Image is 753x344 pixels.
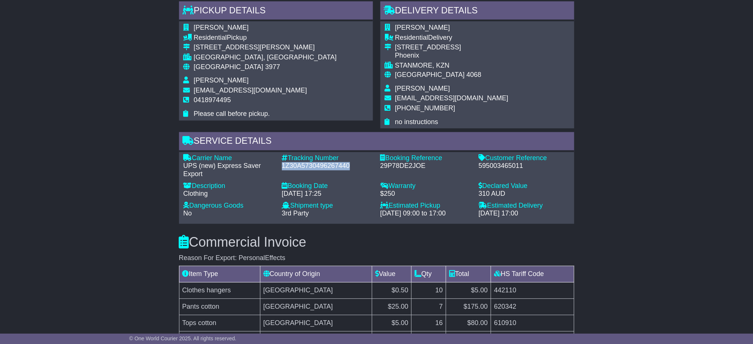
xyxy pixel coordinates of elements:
[194,64,263,71] span: [GEOGRAPHIC_DATA]
[372,266,412,283] td: Value
[282,190,373,198] div: [DATE] 17:25
[184,155,275,163] div: Carrier Name
[395,71,465,79] span: [GEOGRAPHIC_DATA]
[395,24,450,31] span: [PERSON_NAME]
[446,283,491,299] td: $5.00
[446,266,491,283] td: Total
[395,43,509,52] div: [STREET_ADDRESS]
[395,85,450,93] span: [PERSON_NAME]
[184,182,275,191] div: Description
[194,97,231,104] span: 0418974495
[194,34,227,41] span: Residential
[372,299,412,315] td: $25.00
[194,110,270,118] span: Please call before pickup.
[479,162,570,171] div: 595003465011
[179,254,574,263] div: Reason For Export: PersonalEffects
[260,266,372,283] td: Country of Origin
[194,24,249,31] span: [PERSON_NAME]
[491,299,574,315] td: 620342
[479,190,570,198] div: 310 AUD
[395,62,509,70] div: STANMORE, KZN
[184,162,275,178] div: UPS (new) Express Saver Export
[194,43,337,52] div: [STREET_ADDRESS][PERSON_NAME]
[467,71,481,79] span: 4068
[260,315,372,332] td: [GEOGRAPHIC_DATA]
[194,34,337,42] div: Pickup
[380,1,574,22] div: Delivery Details
[179,132,574,152] div: Service Details
[184,190,275,198] div: Clothing
[179,315,260,332] td: Tops cotton
[380,162,471,171] div: 29P78DE2JOE
[179,266,260,283] td: Item Type
[194,87,307,94] span: [EMAIL_ADDRESS][DOMAIN_NAME]
[446,299,491,315] td: $175.00
[395,105,455,112] span: [PHONE_NUMBER]
[395,34,428,41] span: Residential
[282,202,373,210] div: Shipment type
[395,52,509,60] div: Phoenix
[479,210,570,218] div: [DATE] 17:00
[412,299,446,315] td: 7
[412,315,446,332] td: 16
[380,202,471,210] div: Estimated Pickup
[479,202,570,210] div: Estimated Delivery
[479,155,570,163] div: Customer Reference
[380,182,471,191] div: Warranty
[179,235,574,250] h3: Commercial Invoice
[395,95,509,102] span: [EMAIL_ADDRESS][DOMAIN_NAME]
[184,210,192,217] span: No
[179,299,260,315] td: Pants cotton
[479,182,570,191] div: Declared Value
[194,77,249,84] span: [PERSON_NAME]
[282,155,373,163] div: Tracking Number
[282,210,309,217] span: 3rd Party
[395,34,509,42] div: Delivery
[372,315,412,332] td: $5.00
[380,210,471,218] div: [DATE] 09:00 to 17:00
[179,283,260,299] td: Clothes hangers
[260,283,372,299] td: [GEOGRAPHIC_DATA]
[395,119,438,126] span: no instructions
[446,315,491,332] td: $80.00
[412,266,446,283] td: Qty
[491,283,574,299] td: 442110
[265,64,280,71] span: 3977
[282,162,373,171] div: 1Z30A5730496267440
[412,283,446,299] td: 10
[282,182,373,191] div: Booking Date
[179,1,373,22] div: Pickup Details
[491,266,574,283] td: HS Tariff Code
[260,299,372,315] td: [GEOGRAPHIC_DATA]
[194,53,337,62] div: [GEOGRAPHIC_DATA], [GEOGRAPHIC_DATA]
[184,202,275,210] div: Dangerous Goods
[372,283,412,299] td: $0.50
[380,190,471,198] div: $250
[129,335,237,341] span: © One World Courier 2025. All rights reserved.
[380,155,471,163] div: Booking Reference
[491,315,574,332] td: 610910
